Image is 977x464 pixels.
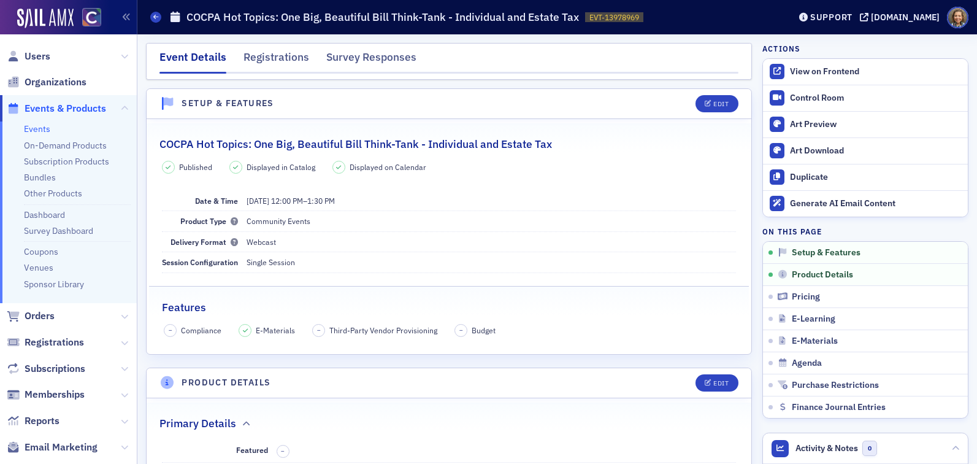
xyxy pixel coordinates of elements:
a: Email Marketing [7,441,98,454]
span: Activity & Notes [795,442,858,455]
span: Setup & Features [792,247,860,258]
span: 0 [862,441,878,456]
div: [DOMAIN_NAME] [871,12,940,23]
h4: On this page [762,226,968,237]
span: Product Details [792,269,853,280]
a: Reports [7,414,59,428]
a: Events & Products [7,102,106,115]
a: Bundles [24,172,56,183]
div: Support [810,12,852,23]
a: Venues [24,262,53,273]
div: Control Room [790,93,962,104]
time: 12:00 PM [271,196,303,206]
span: Purchase Restrictions [792,380,879,391]
span: Orders [25,309,55,323]
h2: Features [162,300,206,315]
a: Orders [7,309,55,323]
a: View Homepage [74,8,101,29]
a: Coupons [24,246,58,257]
a: Subscription Products [24,156,109,167]
div: Survey Responses [326,49,416,72]
button: [DOMAIN_NAME] [860,13,944,21]
div: View on Frontend [790,66,962,77]
span: Organizations [25,75,86,89]
span: EVT-13978969 [589,12,639,23]
span: Users [25,50,50,63]
span: Email Marketing [25,441,98,454]
button: Edit [695,95,738,112]
div: Generate AI Email Content [790,198,962,209]
time: 1:30 PM [307,196,335,206]
span: Delivery Format [170,237,238,247]
span: Registrations [25,336,84,349]
span: Product Type [180,216,238,226]
a: Subscriptions [7,362,85,376]
div: Event Details [159,49,226,74]
a: Dashboard [24,209,65,220]
span: Featured [236,445,268,455]
div: Edit [713,380,729,387]
span: Budget [472,325,496,336]
a: Events [24,123,50,134]
span: Displayed on Calendar [350,161,426,172]
img: SailAMX [82,8,101,27]
div: Edit [713,101,729,107]
h4: Product Details [182,376,271,389]
h1: COCPA Hot Topics: One Big, Beautiful Bill Think-Tank - Individual and Estate Tax [186,10,579,25]
a: Art Preview [763,111,968,137]
div: Art Download [790,145,962,157]
h4: Setup & Features [182,97,274,110]
button: Generate AI Email Content [763,190,968,217]
span: – [169,326,172,334]
a: Other Products [24,188,82,199]
a: On-Demand Products [24,140,107,151]
span: Events & Products [25,102,106,115]
div: Art Preview [790,119,962,130]
h2: COCPA Hot Topics: One Big, Beautiful Bill Think-Tank - Individual and Estate Tax [159,136,552,152]
h2: Primary Details [159,416,236,431]
span: E-Materials [792,336,838,347]
span: Memberships [25,388,85,401]
span: E-Materials [256,325,295,336]
a: Organizations [7,75,86,89]
h4: Actions [762,43,800,54]
div: Duplicate [790,172,962,183]
span: Profile [947,7,968,28]
span: Date & Time [195,196,238,206]
span: – [459,326,463,334]
a: Users [7,50,50,63]
span: Finance Journal Entries [792,402,886,413]
a: Memberships [7,388,85,401]
span: – [281,447,285,455]
span: Webcast [247,237,276,247]
a: Control Room [763,85,968,111]
span: Community Events [247,216,310,226]
button: Duplicate [763,164,968,190]
span: Subscriptions [25,362,85,376]
a: View on Frontend [763,59,968,85]
button: Edit [695,374,738,392]
span: Pricing [792,292,820,303]
span: Agenda [792,358,822,369]
span: – [247,196,335,206]
span: Third-Party Vendor Provisioning [329,325,437,336]
img: SailAMX [17,9,74,28]
span: [DATE] [247,196,269,206]
a: Sponsor Library [24,279,84,290]
span: Reports [25,414,59,428]
span: Session Configuration [162,257,238,267]
a: Art Download [763,137,968,164]
a: Survey Dashboard [24,225,93,236]
div: Registrations [243,49,309,72]
span: Displayed in Catalog [247,161,315,172]
span: Compliance [181,325,221,336]
a: Registrations [7,336,84,349]
span: Published [179,161,212,172]
span: – [317,326,321,334]
span: E-Learning [792,314,835,325]
span: Single Session [247,257,295,267]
